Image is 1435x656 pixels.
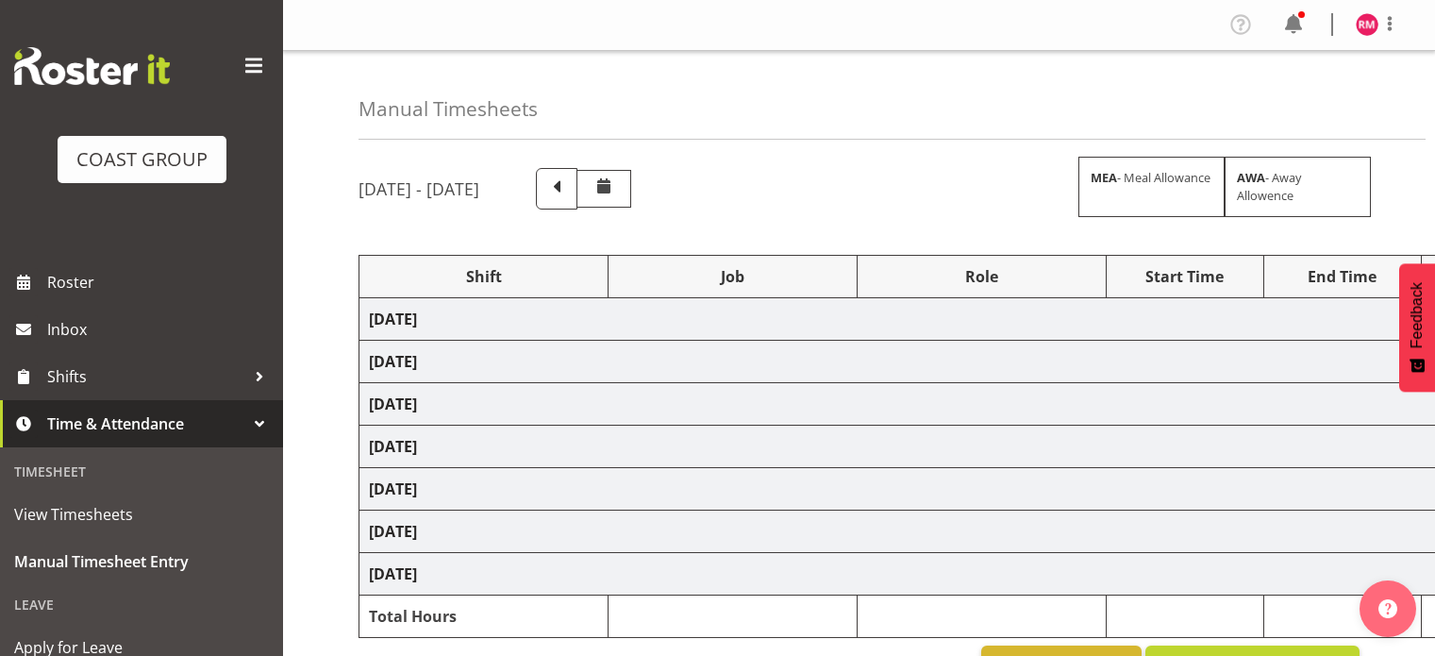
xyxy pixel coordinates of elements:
span: View Timesheets [14,500,269,529]
div: Leave [5,585,278,624]
img: Rosterit website logo [14,47,170,85]
h4: Manual Timesheets [359,98,538,120]
div: Role [867,265,1096,288]
span: Shifts [47,362,245,391]
h5: [DATE] - [DATE] [359,178,479,199]
div: End Time [1274,265,1411,288]
div: COAST GROUP [76,145,208,174]
div: - Away Allowence [1225,157,1371,217]
img: robert-micheal-hyde10060.jpg [1356,13,1378,36]
img: help-xxl-2.png [1378,599,1397,618]
a: View Timesheets [5,491,278,538]
td: Total Hours [359,596,609,638]
div: Shift [369,265,598,288]
span: Manual Timesheet Entry [14,547,269,576]
span: Inbox [47,315,274,344]
div: Start Time [1116,265,1254,288]
span: Time & Attendance [47,410,245,438]
a: Manual Timesheet Entry [5,538,278,585]
div: - Meal Allowance [1078,157,1225,217]
div: Timesheet [5,452,278,491]
span: Roster [47,268,274,296]
div: Job [618,265,847,288]
strong: AWA [1237,169,1265,186]
button: Feedback - Show survey [1399,263,1435,392]
strong: MEA [1091,169,1117,186]
span: Feedback [1409,282,1426,348]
